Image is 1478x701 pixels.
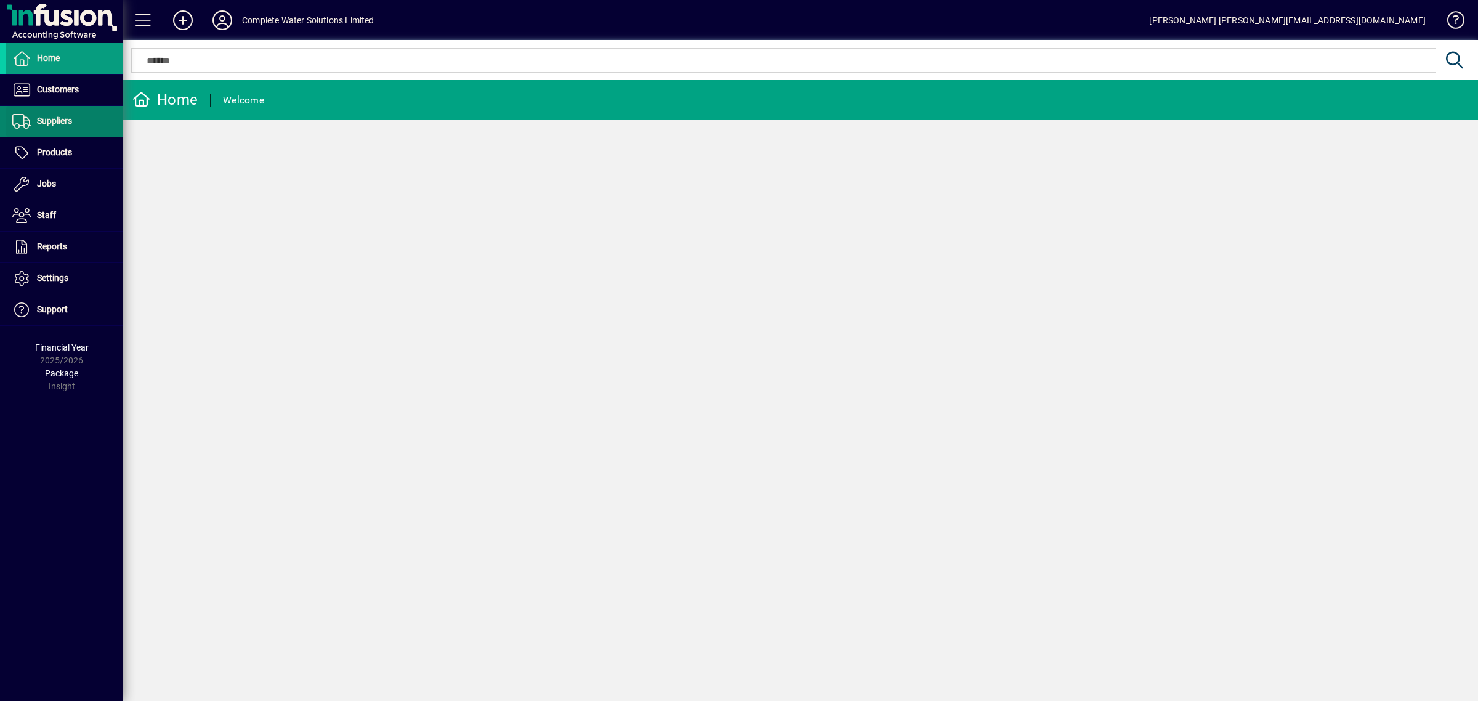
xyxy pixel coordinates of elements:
[1438,2,1463,43] a: Knowledge Base
[37,147,72,157] span: Products
[37,84,79,94] span: Customers
[242,10,374,30] div: Complete Water Solutions Limited
[6,232,123,262] a: Reports
[6,106,123,137] a: Suppliers
[37,179,56,188] span: Jobs
[6,294,123,325] a: Support
[6,200,123,231] a: Staff
[132,90,198,110] div: Home
[1149,10,1426,30] div: [PERSON_NAME] [PERSON_NAME][EMAIL_ADDRESS][DOMAIN_NAME]
[37,241,67,251] span: Reports
[6,137,123,168] a: Products
[6,169,123,200] a: Jobs
[6,75,123,105] a: Customers
[37,304,68,314] span: Support
[6,263,123,294] a: Settings
[37,116,72,126] span: Suppliers
[37,53,60,63] span: Home
[163,9,203,31] button: Add
[37,273,68,283] span: Settings
[203,9,242,31] button: Profile
[223,91,264,110] div: Welcome
[45,368,78,378] span: Package
[35,342,89,352] span: Financial Year
[37,210,56,220] span: Staff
